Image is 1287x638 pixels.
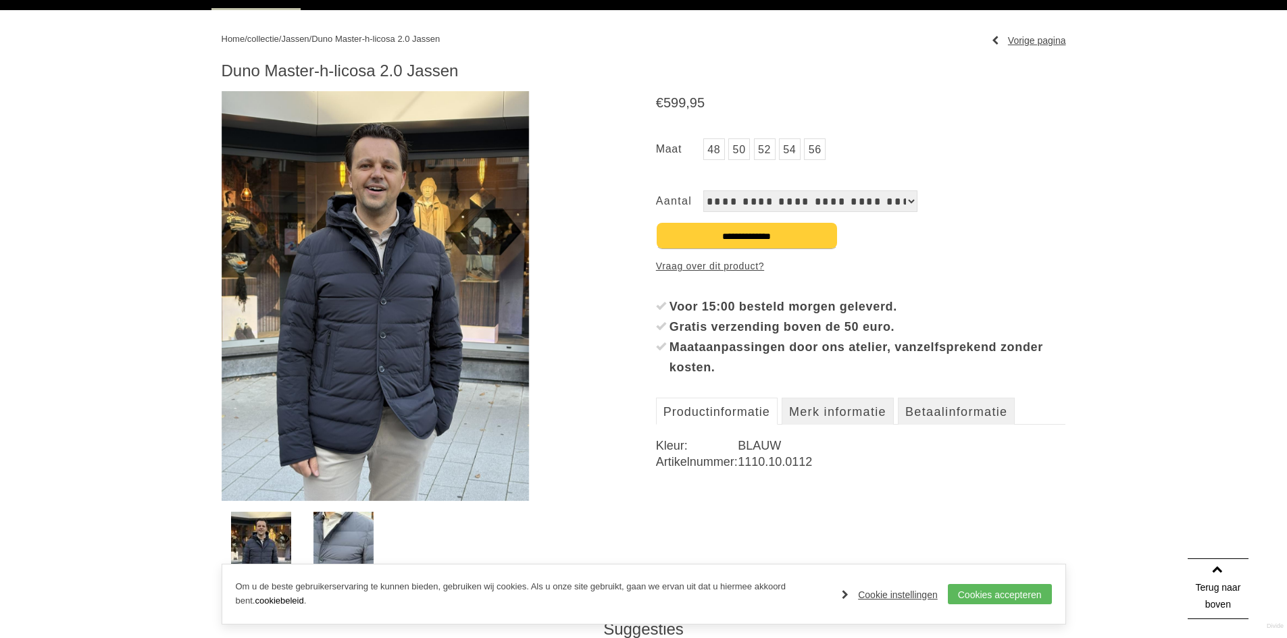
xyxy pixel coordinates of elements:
[898,398,1015,425] a: Betaalinformatie
[1188,558,1248,619] a: Terug naar boven
[842,585,938,605] a: Cookie instellingen
[656,454,738,470] dt: Artikelnummer:
[663,95,686,110] span: 599
[311,34,440,44] a: Duno Master-h-licosa 2.0 Jassen
[255,595,303,606] a: cookiebeleid
[222,91,529,501] img: Duno Master-h-licosa 2.0 Jassen
[236,580,829,608] p: Om u de beste gebruikerservaring te kunnen bieden, gebruiken wij cookies. Als u onze site gebruik...
[247,34,279,44] a: collectie
[656,256,764,276] a: Vraag over dit product?
[686,95,690,110] span: ,
[656,95,663,110] span: €
[656,190,703,212] label: Aantal
[948,584,1052,604] a: Cookies accepteren
[754,138,776,160] a: 52
[782,398,894,425] a: Merk informatie
[222,34,245,44] a: Home
[279,34,282,44] span: /
[1267,618,1284,635] a: Divide
[738,437,1065,454] dd: BLAUW
[245,34,247,44] span: /
[313,512,374,591] img: duno-master-h-licosa-2-0-jassen
[222,61,1066,81] h1: Duno Master-h-licosa 2.0 Jassen
[656,138,1066,163] ul: Maat
[779,138,801,160] a: 54
[670,296,1066,317] div: Voor 15:00 besteld morgen geleverd.
[656,437,738,454] dt: Kleur:
[656,337,1066,377] li: Maataanpassingen door ons atelier, vanzelfsprekend zonder kosten.
[231,512,291,591] img: duno-master-h-licosa-2-0-jassen
[703,138,725,160] a: 48
[738,454,1065,470] dd: 1110.10.0112
[656,398,778,425] a: Productinformatie
[670,317,1066,337] div: Gratis verzending boven de 50 euro.
[728,138,750,160] a: 50
[804,138,826,160] a: 56
[690,95,705,110] span: 95
[281,34,309,44] a: Jassen
[309,34,312,44] span: /
[992,30,1066,51] a: Vorige pagina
